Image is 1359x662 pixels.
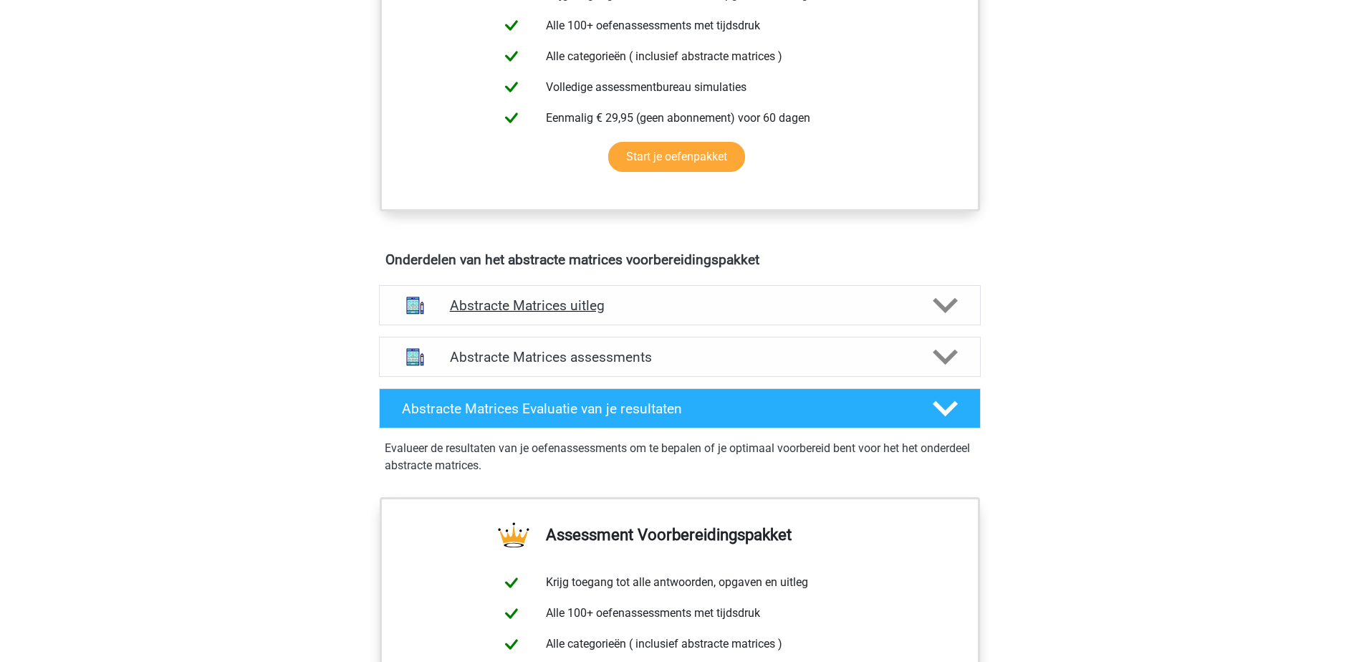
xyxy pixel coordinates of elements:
[373,285,986,325] a: uitleg Abstracte Matrices uitleg
[450,297,910,314] h4: Abstracte Matrices uitleg
[385,251,974,268] h4: Onderdelen van het abstracte matrices voorbereidingspakket
[450,349,910,365] h4: Abstracte Matrices assessments
[608,142,745,172] a: Start je oefenpakket
[397,287,433,324] img: abstracte matrices uitleg
[402,400,910,417] h4: Abstracte Matrices Evaluatie van je resultaten
[373,337,986,377] a: assessments Abstracte Matrices assessments
[397,339,433,375] img: abstracte matrices assessments
[373,388,986,428] a: Abstracte Matrices Evaluatie van je resultaten
[385,440,975,474] p: Evalueer de resultaten van je oefenassessments om te bepalen of je optimaal voorbereid bent voor ...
